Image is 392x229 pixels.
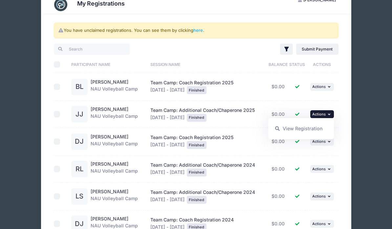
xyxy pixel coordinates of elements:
[289,56,306,73] th: Status: activate to sort column ascending
[306,56,338,73] th: Actions: activate to sort column ascending
[296,44,338,55] a: Submit Payment
[71,188,88,205] div: LS
[187,196,207,204] div: Finished
[312,84,326,89] span: Actions
[54,23,338,38] div: You have unclaimed registrations. You can see them by clicking .
[150,189,255,195] span: Team Camp: Additional Coach/Chaperone 2024
[91,106,138,122] div: NAU Volleyball Camp
[187,86,207,94] div: Finished
[268,73,289,101] td: $0.00
[150,189,264,204] div: [DATE] - [DATE]
[310,165,334,173] button: Actions
[91,106,128,112] a: [PERSON_NAME]
[91,79,138,95] div: NAU Volleyball Camp
[150,162,264,177] div: [DATE] - [DATE]
[71,167,88,172] a: RL
[193,28,203,33] a: here
[71,84,88,90] a: BL
[272,122,331,135] a: View Registration
[91,188,138,205] div: NAU Volleyball Camp
[71,112,88,117] a: JJ
[91,189,128,194] a: [PERSON_NAME]
[312,221,326,226] span: Actions
[147,56,268,73] th: Session Name: activate to sort column ascending
[71,161,88,177] div: RL
[187,114,207,122] div: Finished
[268,183,289,210] td: $0.00
[150,162,255,168] span: Team Camp: Additional Coach/Chaperone 2024
[91,134,128,139] a: [PERSON_NAME]
[91,161,128,167] a: [PERSON_NAME]
[91,216,128,221] a: [PERSON_NAME]
[187,141,207,149] div: Finished
[310,193,334,200] button: Actions
[150,135,233,140] span: Team Camp: Coach Registration 2025
[91,79,128,85] a: [PERSON_NAME]
[150,107,255,113] span: Team Camp: Additional Coach/Chaperone 2025
[310,83,334,91] button: Actions
[268,56,289,73] th: Balance: activate to sort column ascending
[54,56,68,73] th: Select All
[71,134,88,150] div: DJ
[268,156,289,183] td: $0.00
[150,217,234,222] span: Team Camp: Coach Registration 2024
[310,138,334,146] button: Actions
[71,139,88,145] a: DJ
[54,44,130,55] input: Search
[310,220,334,228] button: Actions
[150,79,264,94] div: [DATE] - [DATE]
[312,167,326,171] span: Actions
[71,221,88,227] a: DJ
[91,161,138,177] div: NAU Volleyball Camp
[71,194,88,199] a: LS
[312,139,326,144] span: Actions
[91,134,138,150] div: NAU Volleyball Camp
[312,112,326,116] span: Actions
[71,79,88,95] div: BL
[312,194,326,198] span: Actions
[268,101,289,128] td: $0.00
[268,128,289,156] td: $0.00
[187,169,207,177] div: Finished
[310,110,334,118] button: Actions
[71,106,88,122] div: JJ
[150,134,264,149] div: [DATE] - [DATE]
[150,80,233,85] span: Team Camp: Coach Registration 2025
[68,56,147,73] th: Participant Name: activate to sort column ascending
[150,107,264,122] div: [DATE] - [DATE]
